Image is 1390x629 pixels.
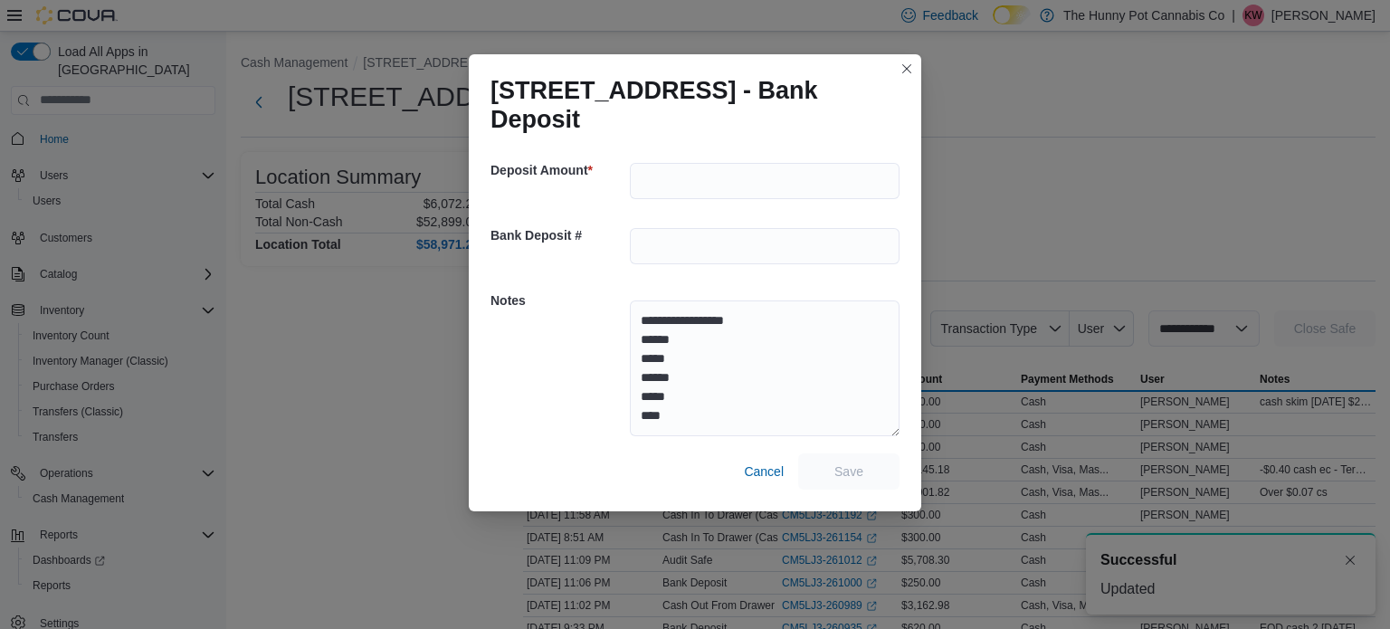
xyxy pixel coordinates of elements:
h5: Bank Deposit # [490,217,626,253]
button: Cancel [737,453,791,490]
span: Cancel [744,462,784,481]
button: Closes this modal window [896,58,918,80]
h1: [STREET_ADDRESS] - Bank Deposit [490,76,885,134]
h5: Notes [490,282,626,319]
h5: Deposit Amount [490,152,626,188]
span: Save [834,462,863,481]
button: Save [798,453,900,490]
